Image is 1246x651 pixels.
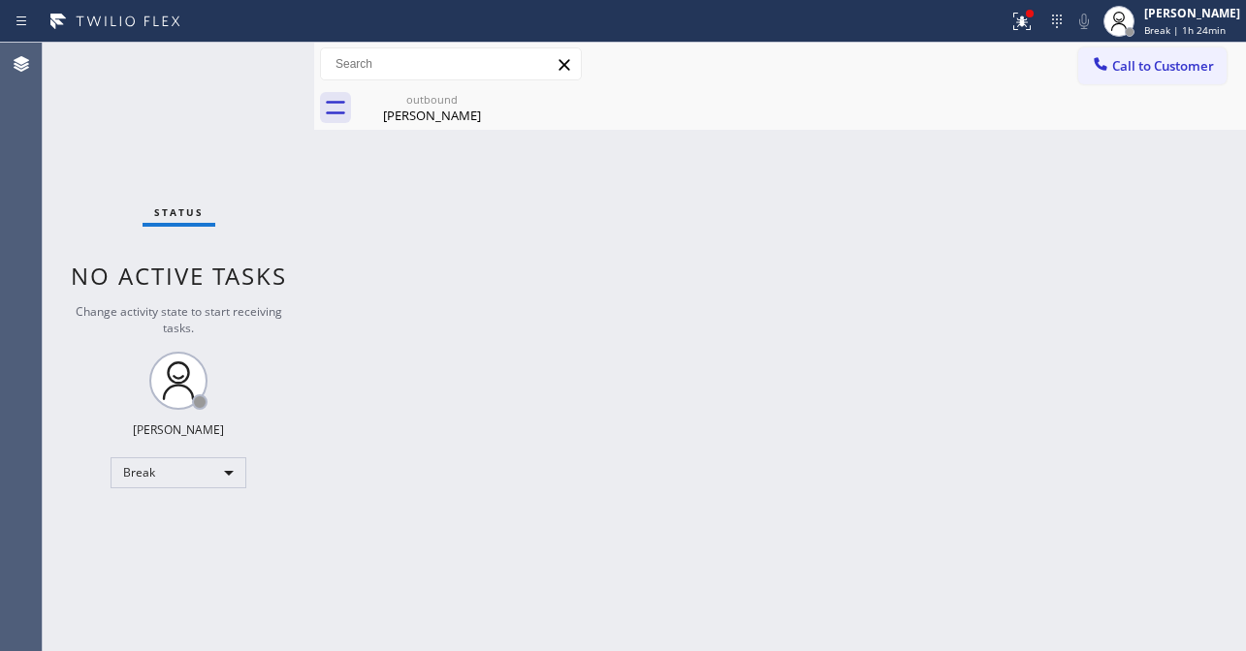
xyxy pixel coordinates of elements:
button: Mute [1070,8,1098,35]
div: [PERSON_NAME] [1144,5,1240,21]
div: [PERSON_NAME] [359,107,505,124]
button: Call to Customer [1078,47,1227,84]
div: Break [111,457,246,488]
input: Search [321,48,581,79]
div: outbound [359,92,505,107]
span: Break | 1h 24min [1144,23,1226,37]
div: Ryan Daly [359,86,505,130]
span: Status [154,205,204,219]
span: Change activity state to start receiving tasks. [76,303,282,336]
span: No active tasks [71,260,287,292]
div: [PERSON_NAME] [133,421,224,438]
span: Call to Customer [1112,57,1214,75]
